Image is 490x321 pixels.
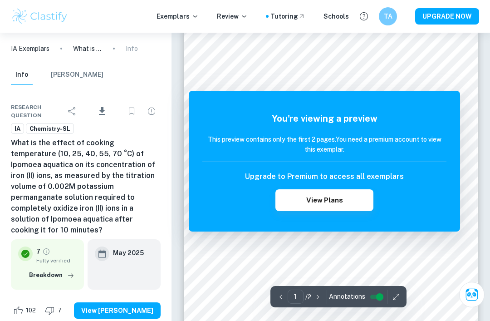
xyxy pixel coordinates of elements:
[27,268,77,282] button: Breakdown
[73,44,102,54] p: What is the effect of cooking temperature (10, 25, 40, 55, 70 °C) of Ipomoea aquatica on its conc...
[43,303,67,318] div: Dislike
[383,11,393,21] h6: TA
[157,11,199,21] p: Exemplars
[21,306,41,315] span: 102
[11,303,41,318] div: Like
[42,247,50,256] a: Grade fully verified
[202,112,446,125] h5: You're viewing a preview
[11,65,33,85] button: Info
[11,7,69,25] img: Clastify logo
[26,123,74,134] a: Chemistry-SL
[459,282,485,307] button: Ask Clai
[356,9,372,24] button: Help and Feedback
[83,99,121,123] div: Download
[245,171,404,182] h6: Upgrade to Premium to access all exemplars
[11,44,49,54] a: IA Exemplars
[51,65,103,85] button: [PERSON_NAME]
[323,11,349,21] a: Schools
[74,302,161,319] button: View [PERSON_NAME]
[275,189,373,211] button: View Plans
[11,124,24,133] span: IA
[142,102,161,120] div: Report issue
[122,102,141,120] div: Bookmark
[63,102,81,120] div: Share
[113,248,144,258] h6: May 2025
[36,257,77,265] span: Fully verified
[36,247,40,257] p: 7
[415,8,479,25] button: UPGRADE NOW
[11,123,24,134] a: IA
[217,11,248,21] p: Review
[379,7,397,25] button: TA
[11,103,63,119] span: Research question
[329,292,365,301] span: Annotations
[202,134,446,154] h6: This preview contains only the first 2 pages. You need a premium account to view this exemplar.
[305,292,311,302] p: / 2
[53,306,67,315] span: 7
[26,124,73,133] span: Chemistry-SL
[270,11,305,21] a: Tutoring
[126,44,138,54] p: Info
[11,138,161,236] h6: What is the effect of cooking temperature (10, 25, 40, 55, 70 °C) of Ipomoea aquatica on its conc...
